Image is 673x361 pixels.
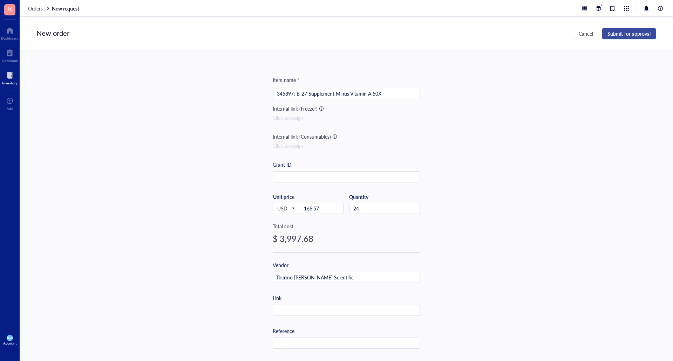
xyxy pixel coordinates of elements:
div: Internal link (Freezer) [273,105,318,112]
div: New order [36,28,69,39]
div: Click to assign [273,142,420,150]
div: Click to assign [273,114,420,122]
a: Inventory [2,70,18,85]
div: Internal link (Consumables) [273,133,331,140]
div: Unit price [273,194,317,200]
span: Submit for approval [607,31,651,36]
a: Orders [28,5,50,12]
span: USD [277,205,294,211]
div: Account [3,341,17,345]
span: Cancel [579,31,593,36]
span: Orders [28,5,43,12]
div: Grant ID [273,161,292,168]
div: Link [273,294,281,302]
div: Add [7,106,13,111]
button: Submit for approval [602,28,656,39]
a: Dashboard [1,25,19,40]
span: K [8,5,12,13]
div: Dashboard [1,36,19,40]
div: Vendor [273,261,288,269]
a: Notebook [2,47,18,63]
div: Inventory [2,81,18,85]
div: Total cost [273,222,420,230]
div: Reference [273,327,294,335]
div: Quantity [349,194,420,200]
a: New request [52,5,81,12]
span: KW [7,336,13,340]
button: Cancel [573,28,599,39]
div: Item name [273,76,299,84]
div: $ 3,997.68 [273,233,420,244]
div: Notebook [2,58,18,63]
